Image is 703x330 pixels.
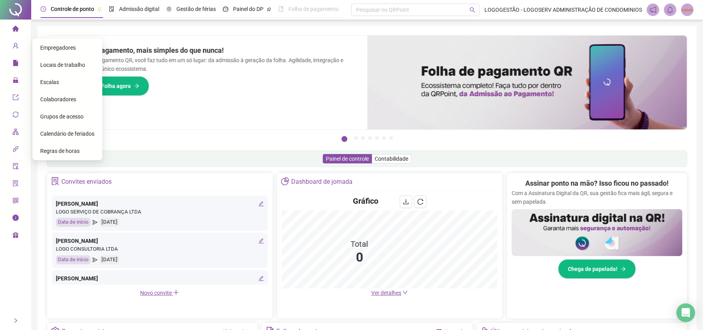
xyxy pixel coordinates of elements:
span: lock [12,74,19,89]
span: dashboard [223,6,228,12]
span: download [403,199,409,205]
span: solution [12,177,19,192]
span: Escalas [40,79,59,85]
p: Com a Folha de Pagamento QR, você faz tudo em um só lugar: da admissão à geração da folha. Agilid... [57,56,358,73]
span: Controle de ponto [51,6,94,12]
span: book [278,6,284,12]
span: file [12,56,19,72]
span: pushpin [267,7,271,12]
h4: Gráfico [353,195,378,206]
span: arrow-right [134,83,139,89]
div: LOGO CONSULTORIA LTDA [56,245,264,253]
div: [DATE] [100,255,119,264]
a: Ver detalhes down [371,290,408,296]
span: home [12,22,19,38]
span: arrow-right [621,266,626,272]
span: bell [667,6,674,13]
span: gift [12,228,19,244]
span: Admissão digital [119,6,159,12]
div: [DATE] [100,218,119,227]
span: user-add [12,39,19,55]
span: edit [258,238,264,244]
span: Ver detalhes [371,290,401,296]
button: 6 [382,136,386,140]
img: banner%2F8d14a306-6205-4263-8e5b-06e9a85ad873.png [367,36,687,129]
span: Empregadores [40,45,76,51]
span: pie-chart [281,177,289,185]
button: 5 [375,136,379,140]
button: 4 [368,136,372,140]
span: Calendário de feriados [40,131,94,137]
span: edit [258,201,264,206]
span: down [402,290,408,295]
span: Gestão de férias [176,6,216,12]
div: [PERSON_NAME] [56,274,264,283]
span: Colaboradores [40,96,76,102]
span: Painel do DP [233,6,263,12]
span: Regras de horas [40,148,80,154]
div: LOGO SERVIÇO DE COBRANÇA LTDA [56,208,264,216]
div: [PERSON_NAME] [56,237,264,245]
div: Data de início [56,255,91,264]
img: 2423 [682,4,693,16]
span: search [470,7,475,13]
button: 7 [389,136,393,140]
span: export [12,91,19,106]
span: Folha de pagamento [288,6,338,12]
span: right [13,318,18,323]
span: Grupos de acesso [40,113,84,120]
h2: Assinar ponto na mão? Isso ficou no passado! [525,178,669,189]
span: sync [12,108,19,124]
div: [PERSON_NAME] [56,199,264,208]
div: Dashboard de jornada [291,175,352,188]
span: send [93,255,98,264]
img: banner%2F02c71560-61a6-44d4-94b9-c8ab97240462.png [512,209,682,256]
span: LOGOGESTÃO - LOGOSERV ADMINISTRAÇÃO DE CONDOMINIOS [484,5,642,14]
span: qrcode [12,194,19,210]
div: Data de início [56,218,91,227]
button: Conheça a QRFolha agora [57,76,149,96]
div: Open Intercom Messenger [676,303,695,322]
span: clock-circle [41,6,46,12]
span: Contabilidade [375,156,408,162]
span: file-done [109,6,114,12]
span: Chega de papelada! [568,265,618,273]
button: 3 [361,136,365,140]
h2: Sua folha de pagamento, mais simples do que nunca! [57,45,358,56]
span: send [93,218,98,227]
span: solution [51,177,59,185]
button: 1 [342,136,347,142]
span: pushpin [97,7,102,12]
span: Novo convite [140,290,179,296]
span: edit [258,276,264,281]
span: api [12,142,19,158]
span: notification [650,6,657,13]
span: Painel de controle [326,156,369,162]
span: info-circle [12,211,19,227]
p: Com a Assinatura Digital da QR, sua gestão fica mais ágil, segura e sem papelada. [512,189,682,206]
button: Chega de papelada! [558,259,636,279]
span: plus [173,289,179,296]
span: audit [12,160,19,175]
span: apartment [12,125,19,141]
button: 2 [354,136,358,140]
div: LOGOSERV GESTAO DE PESSOAS LTDA [56,283,264,291]
div: Convites enviados [61,175,112,188]
span: Locais de trabalho [40,62,85,68]
span: reload [417,199,424,205]
span: sun [166,6,172,12]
